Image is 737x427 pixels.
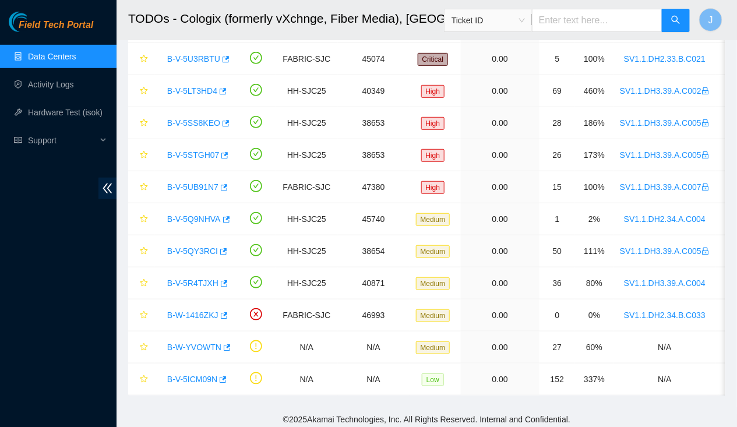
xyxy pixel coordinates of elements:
a: SV1.1.DH2.34.B.C033 [624,310,706,320]
span: lock [701,151,710,159]
button: star [135,306,149,324]
td: 50 [539,235,576,267]
span: read [14,136,22,144]
td: FABRIC-SJC [276,43,338,75]
button: star [135,210,149,228]
span: lock [701,183,710,191]
span: Medium [416,213,450,226]
span: check-circle [250,148,262,160]
td: 26 [539,139,576,171]
a: B-W-YVOWTN [167,343,221,352]
span: High [421,149,445,162]
a: Activity Logs [28,80,74,89]
td: 5 [539,43,576,75]
span: High [421,181,445,194]
td: N/A [613,364,716,396]
td: HH-SJC25 [276,107,338,139]
span: star [140,279,148,288]
td: 0.00 [461,299,539,331]
td: HH-SJC25 [276,75,338,107]
button: star [135,370,149,389]
td: 100% [575,171,613,203]
td: N/A [276,331,338,364]
td: HH-SJC25 [276,235,338,267]
td: 100% [575,43,613,75]
span: Medium [416,277,450,290]
td: 186% [575,107,613,139]
td: 80% [575,267,613,299]
td: 0 [539,299,576,331]
td: 0.00 [461,107,539,139]
img: Akamai Technologies [9,12,59,32]
span: close-circle [250,308,262,320]
td: 1 [539,203,576,235]
span: star [140,215,148,224]
a: Hardware Test (isok) [28,108,103,117]
button: star [135,114,149,132]
button: star [135,178,149,196]
button: star [135,50,149,68]
a: SV1.1.DH3.39.A.C005lock [620,118,710,128]
span: star [140,55,148,64]
span: search [671,15,680,26]
td: 40871 [338,267,410,299]
span: star [140,247,148,256]
td: 40349 [338,75,410,107]
span: exclamation-circle [250,372,262,384]
button: search [662,9,690,32]
td: FABRIC-SJC [276,171,338,203]
a: B-V-5U3RBTU [167,54,220,63]
a: B-V-5UB91N7 [167,182,218,192]
span: Support [28,129,97,152]
td: 460% [575,75,613,107]
a: SV1.1.DH3.39.A.C007lock [620,182,710,192]
button: star [135,242,149,260]
td: 0.00 [461,267,539,299]
td: 38653 [338,139,410,171]
button: star [135,338,149,357]
a: B-V-5LT3HD4 [167,86,217,96]
span: star [140,119,148,128]
a: SV1.1.DH3.39.A.C005lock [620,246,710,256]
a: B-V-5R4TJXH [167,278,218,288]
a: SV1.1.DH2.34.A.C004 [624,214,706,224]
a: Data Centers [28,52,76,61]
a: SV1.1.DH3.39.A.C002lock [620,86,710,96]
span: J [708,13,713,27]
td: 2% [575,203,613,235]
span: check-circle [250,276,262,288]
a: B-W-1416ZKJ [167,310,218,320]
td: 27 [539,331,576,364]
input: Enter text here... [532,9,662,32]
a: B-V-5ICM09N [167,375,217,384]
td: 0.00 [461,203,539,235]
td: 0.00 [461,43,539,75]
button: J [699,8,722,31]
td: 46993 [338,299,410,331]
a: B-V-5STGH07 [167,150,219,160]
a: SV1.1.DH2.33.B.C021 [624,54,706,63]
span: check-circle [250,244,262,256]
td: 173% [575,139,613,171]
a: B-V-5Q9NHVA [167,214,221,224]
span: star [140,343,148,352]
span: double-left [98,178,117,199]
td: 28 [539,107,576,139]
td: HH-SJC25 [276,267,338,299]
span: Medium [416,309,450,322]
span: lock [701,87,710,95]
span: check-circle [250,180,262,192]
span: Critical [418,53,449,66]
td: 0.00 [461,364,539,396]
td: 45740 [338,203,410,235]
td: 15 [539,171,576,203]
td: 0.00 [461,75,539,107]
button: star [135,274,149,292]
td: HH-SJC25 [276,203,338,235]
a: SV1.1.DH3.39.A.C005lock [620,150,710,160]
td: N/A [276,364,338,396]
span: check-circle [250,52,262,64]
span: star [140,151,148,160]
span: star [140,375,148,384]
td: 0.00 [461,235,539,267]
